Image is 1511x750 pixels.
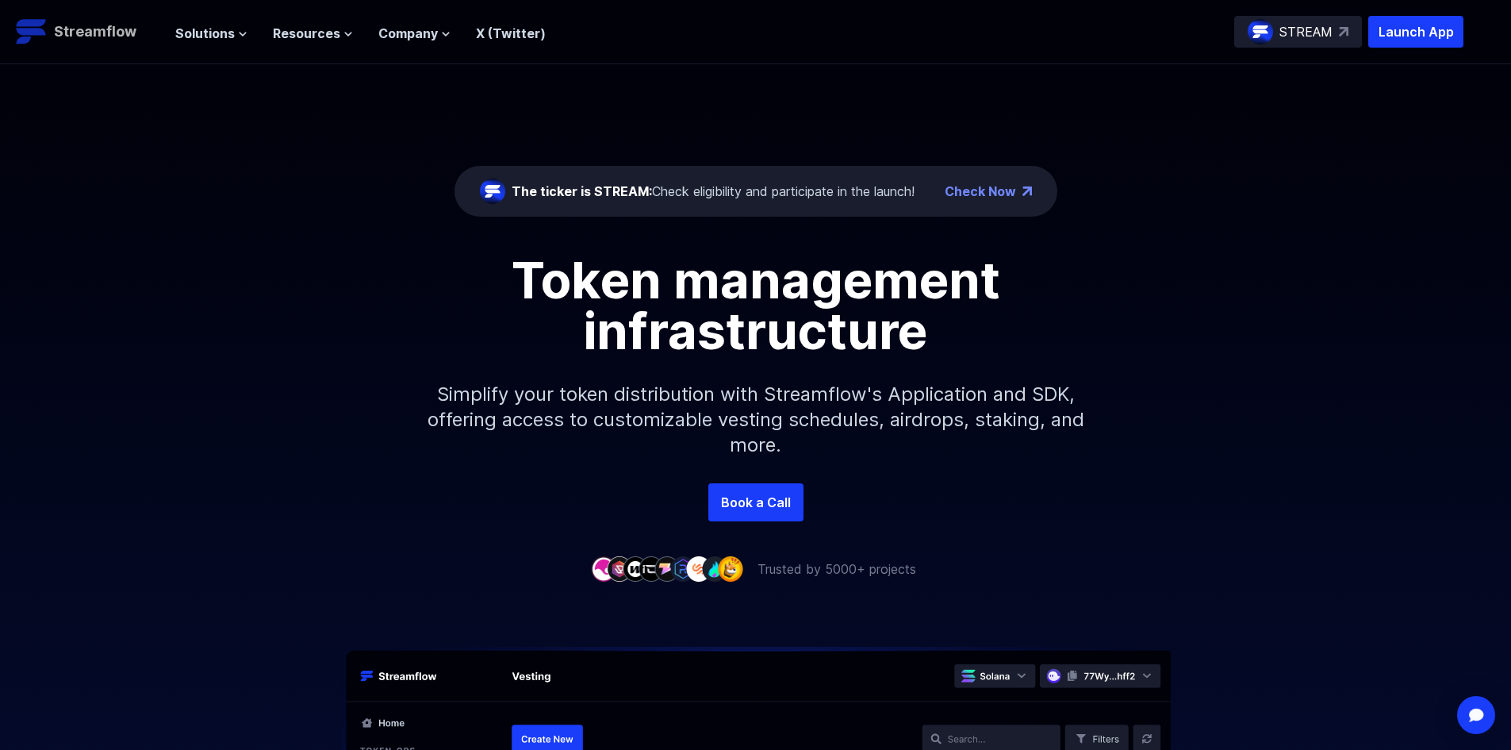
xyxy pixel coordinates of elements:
span: Solutions [175,24,235,43]
button: Resources [273,24,353,43]
img: streamflow-logo-circle.png [480,179,505,204]
img: company-2 [607,556,632,581]
a: Streamflow [16,16,159,48]
button: Company [378,24,451,43]
div: Check eligibility and participate in the launch! [512,182,915,201]
img: company-1 [591,556,616,581]
p: Simplify your token distribution with Streamflow's Application and SDK, offering access to custom... [415,356,1097,483]
img: company-3 [623,556,648,581]
img: Streamflow Logo [16,16,48,48]
h1: Token management infrastructure [399,255,1113,356]
div: Open Intercom Messenger [1457,696,1495,734]
img: streamflow-logo-circle.png [1248,19,1273,44]
p: STREAM [1279,22,1333,41]
img: company-8 [702,556,727,581]
a: X (Twitter) [476,25,546,41]
img: top-right-arrow.png [1022,187,1032,196]
img: company-4 [639,556,664,581]
img: top-right-arrow.svg [1339,27,1348,37]
a: Book a Call [708,483,803,521]
a: STREAM [1234,16,1362,48]
span: Company [378,24,438,43]
a: Check Now [945,182,1016,201]
img: company-6 [670,556,696,581]
span: Resources [273,24,340,43]
p: Trusted by 5000+ projects [757,560,916,579]
p: Streamflow [54,21,136,43]
button: Solutions [175,24,247,43]
img: company-7 [686,556,711,581]
span: The ticker is STREAM: [512,183,652,199]
img: company-5 [654,556,680,581]
img: company-9 [718,556,743,581]
button: Launch App [1368,16,1463,48]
